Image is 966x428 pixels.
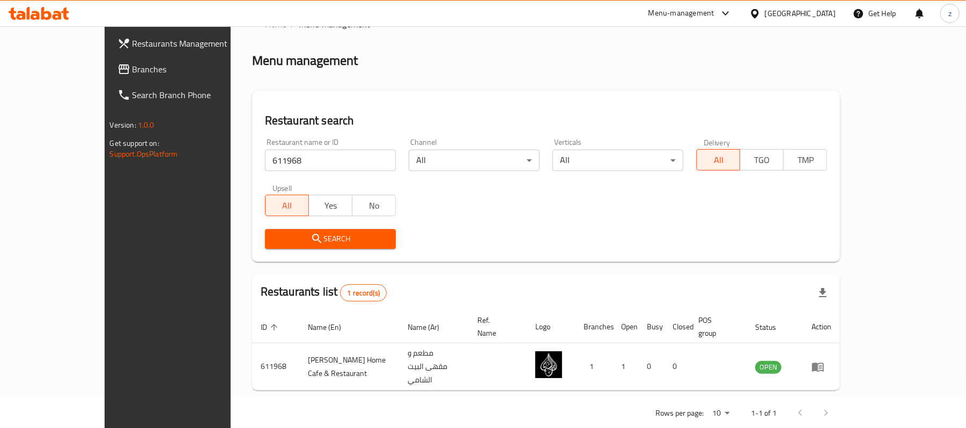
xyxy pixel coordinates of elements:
button: All [265,195,309,216]
a: Search Branch Phone [109,82,266,108]
h2: Restaurants list [261,284,387,301]
span: Name (En) [308,321,355,334]
p: 1-1 of 1 [751,407,777,420]
h2: Menu management [252,52,358,69]
button: Search [265,229,396,249]
label: Upsell [272,184,292,191]
span: TGO [744,152,779,168]
a: Branches [109,56,266,82]
td: مطعم و مقهى البيت الشامي [399,343,469,390]
span: ID [261,321,281,334]
button: Yes [308,195,352,216]
span: TMP [788,152,823,168]
a: Restaurants Management [109,31,266,56]
label: Delivery [704,138,731,146]
span: POS group [698,314,734,340]
th: Action [803,311,840,343]
span: Restaurants Management [132,37,257,50]
span: Search Branch Phone [132,88,257,101]
div: Menu [812,360,831,373]
li: / [291,18,294,31]
span: Yes [313,198,348,213]
td: 1 [613,343,638,390]
span: Search [274,232,387,246]
th: Busy [638,311,664,343]
span: Menu management [299,18,370,31]
button: TGO [740,149,784,171]
span: 1 record(s) [341,288,386,298]
td: 1 [575,343,613,390]
div: Menu-management [648,7,714,20]
td: 0 [638,343,664,390]
div: [GEOGRAPHIC_DATA] [765,8,836,19]
span: Status [755,321,790,334]
th: Open [613,311,638,343]
span: Get support on: [110,136,159,150]
span: All [701,152,736,168]
button: No [352,195,396,216]
div: OPEN [755,361,781,374]
button: All [696,149,740,171]
span: OPEN [755,361,781,373]
span: z [948,8,952,19]
table: enhanced table [252,311,840,390]
a: Home [252,18,286,31]
td: 0 [664,343,690,390]
th: Closed [664,311,690,343]
span: Version: [110,118,136,132]
button: TMP [783,149,827,171]
div: All [552,150,683,171]
img: Al Shami Home Cafe & Restaurant [535,351,562,378]
span: Ref. Name [477,314,514,340]
td: [PERSON_NAME] Home Cafe & Restaurant [299,343,399,390]
th: Branches [575,311,613,343]
input: Search for restaurant name or ID.. [265,150,396,171]
span: Name (Ar) [408,321,453,334]
a: Support.OpsPlatform [110,147,178,161]
div: Export file [810,280,836,306]
span: Branches [132,63,257,76]
span: All [270,198,305,213]
th: Logo [527,311,575,343]
p: Rows per page: [655,407,704,420]
h2: Restaurant search [265,113,828,129]
span: No [357,198,392,213]
div: Rows per page: [708,405,734,422]
td: 611968 [252,343,299,390]
div: Total records count [340,284,387,301]
span: 1.0.0 [138,118,154,132]
div: All [409,150,540,171]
